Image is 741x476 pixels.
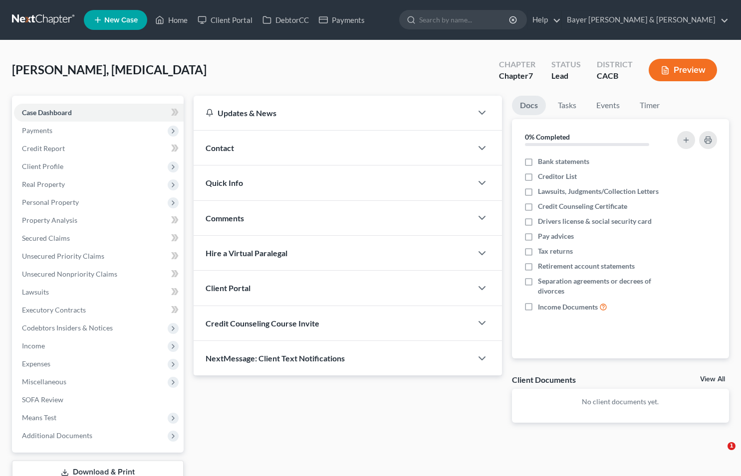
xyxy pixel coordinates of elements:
[22,252,104,260] span: Unsecured Priority Claims
[206,178,243,187] span: Quick Info
[104,16,138,24] span: New Case
[12,62,207,77] span: [PERSON_NAME], [MEDICAL_DATA]
[206,353,345,363] span: NextMessage: Client Text Notifications
[22,377,66,386] span: Miscellaneous
[499,70,535,82] div: Chapter
[206,318,319,328] span: Credit Counseling Course Invite
[22,288,49,296] span: Lawsuits
[700,376,725,383] a: View All
[588,96,628,115] a: Events
[206,143,234,153] span: Contact
[22,431,92,440] span: Additional Documents
[206,108,460,118] div: Updates & News
[22,198,79,206] span: Personal Property
[538,216,652,226] span: Drivers license & social security card
[22,323,113,332] span: Codebtors Insiders & Notices
[520,397,721,407] p: No client documents yet.
[22,216,77,224] span: Property Analysis
[206,283,250,293] span: Client Portal
[14,104,184,122] a: Case Dashboard
[22,413,56,422] span: Means Test
[551,70,581,82] div: Lead
[538,157,589,166] span: Bank statements
[525,133,570,141] strong: 0% Completed
[22,108,72,117] span: Case Dashboard
[538,171,577,181] span: Creditor List
[538,302,598,312] span: Income Documents
[22,162,63,170] span: Client Profile
[538,201,627,211] span: Credit Counseling Certificate
[538,186,659,196] span: Lawsuits, Judgments/Collection Letters
[150,11,193,29] a: Home
[551,59,581,70] div: Status
[14,140,184,158] a: Credit Report
[728,442,736,450] span: 1
[314,11,370,29] a: Payments
[538,261,635,271] span: Retirement account statements
[257,11,314,29] a: DebtorCC
[22,341,45,350] span: Income
[22,306,86,314] span: Executory Contracts
[528,71,533,80] span: 7
[538,276,666,296] span: Separation agreements or decrees of divorces
[22,234,70,242] span: Secured Claims
[14,229,184,247] a: Secured Claims
[22,359,50,368] span: Expenses
[512,96,546,115] a: Docs
[22,180,65,188] span: Real Property
[14,211,184,229] a: Property Analysis
[193,11,257,29] a: Client Portal
[707,442,731,466] iframe: Intercom live chat
[527,11,561,29] a: Help
[538,231,574,241] span: Pay advices
[14,391,184,409] a: SOFA Review
[419,10,510,29] input: Search by name...
[597,70,633,82] div: CACB
[562,11,729,29] a: Bayer [PERSON_NAME] & [PERSON_NAME]
[14,247,184,265] a: Unsecured Priority Claims
[649,59,717,81] button: Preview
[538,246,573,256] span: Tax returns
[512,374,576,385] div: Client Documents
[14,283,184,301] a: Lawsuits
[22,126,52,135] span: Payments
[22,270,117,278] span: Unsecured Nonpriority Claims
[14,301,184,319] a: Executory Contracts
[550,96,584,115] a: Tasks
[14,265,184,283] a: Unsecured Nonpriority Claims
[206,213,244,223] span: Comments
[499,59,535,70] div: Chapter
[22,395,63,404] span: SOFA Review
[206,248,287,258] span: Hire a Virtual Paralegal
[22,144,65,153] span: Credit Report
[597,59,633,70] div: District
[632,96,668,115] a: Timer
